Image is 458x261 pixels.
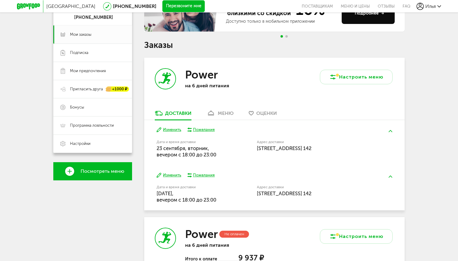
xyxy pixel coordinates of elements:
label: Дата и время доставки [157,140,226,144]
span: Программа лояльности [70,123,114,128]
label: Дата и время доставки [157,186,226,189]
a: меню [204,110,237,120]
label: Адрес доставки [257,186,370,189]
span: [STREET_ADDRESS] 142 [257,145,311,151]
h3: Power [185,228,218,241]
button: Перезвоните мне [162,0,205,12]
div: Пожелания [193,172,215,178]
a: [PHONE_NUMBER] [113,3,156,9]
h1: Заказы [144,41,405,49]
span: Go to slide 1 [280,35,283,38]
p: на 6 дней питания [185,83,264,89]
img: arrow-up-green.5eb5f82.svg [389,176,392,178]
a: Программа лояльности [53,116,132,135]
span: Пригласить друга [70,86,103,92]
span: Мои заказы [70,32,91,37]
span: [GEOGRAPHIC_DATA] [46,3,95,9]
span: Настройки [70,141,91,146]
span: Бонусы [70,105,84,110]
a: Оценки [246,110,280,120]
a: Посмотреть меню [53,162,132,180]
a: Доставки [152,110,194,120]
a: Мои заказы [53,25,132,44]
div: Пожелания [193,127,215,132]
div: +1000 ₽ [106,87,129,92]
span: 23 сентября, вторник, вечером c 18:00 до 23:00 [157,145,216,158]
h3: Power [185,68,218,81]
span: [DATE], вечером c 18:00 до 23:00 [157,190,216,203]
div: Доставки [165,110,191,116]
span: Мои предпочтения [70,68,106,74]
div: Не оплачен [219,231,249,238]
div: меню [218,110,234,116]
a: Пригласить друга +1000 ₽ [53,80,132,98]
label: Адрес доставки [257,140,370,144]
div: Доступно только в мобильном приложении [226,18,337,25]
img: arrow-up-green.5eb5f82.svg [389,130,392,132]
a: Бонусы [53,98,132,116]
span: Подписка [70,50,88,55]
a: Настройки [53,135,132,153]
button: Настроить меню [320,70,393,84]
span: 10% [292,2,325,17]
div: Подробнее [355,10,384,16]
span: Go to slide 2 [285,35,288,38]
div: [PHONE_NUMBER] [74,15,118,20]
button: Изменить [157,127,181,133]
button: Пожелания [187,127,215,132]
span: Оценки [256,110,277,116]
button: Изменить [157,172,181,178]
button: Настроить меню [320,229,393,244]
span: Илья [425,3,436,9]
a: Подписка [53,44,132,62]
a: Мои предпочтения [53,62,132,80]
span: Посмотреть меню [81,169,124,174]
p: на 6 дней питания [185,242,264,248]
button: Подробнее [342,3,395,24]
button: Пожелания [187,172,215,178]
span: [STREET_ADDRESS] 142 [257,190,311,196]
